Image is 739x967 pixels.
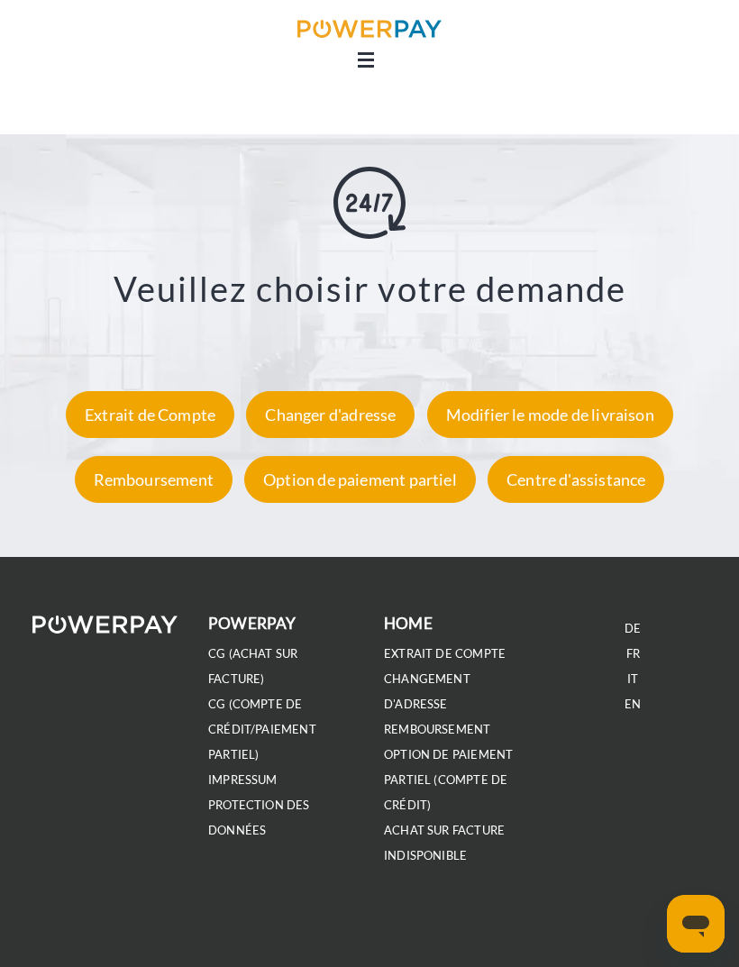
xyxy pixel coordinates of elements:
h3: Veuillez choisir votre demande [9,268,730,311]
a: Changement d'adresse [384,671,470,712]
a: Modifier le mode de livraison [423,405,678,424]
a: REMBOURSEMENT [384,722,490,737]
a: PROTECTION DES DONNÉES [208,798,310,838]
a: EN [625,697,641,712]
div: Changer d'adresse [246,391,415,438]
div: Extrait de Compte [66,391,234,438]
img: online-shopping.svg [333,167,406,239]
a: IT [627,671,638,687]
a: Remboursement [70,470,237,489]
b: Home [384,614,433,633]
a: Option de paiement partiel [240,470,480,489]
iframe: Bouton de lancement de la fenêtre de messagerie [667,895,725,953]
a: FR [626,646,640,661]
a: EXTRAIT DE COMPTE [384,646,506,661]
div: Remboursement [75,456,233,503]
a: IMPRESSUM [208,772,278,788]
div: Modifier le mode de livraison [427,391,673,438]
a: ACHAT SUR FACTURE INDISPONIBLE [384,823,505,863]
a: Centre d'assistance [483,470,669,489]
a: Extrait de Compte [61,405,239,424]
a: DE [625,621,641,636]
a: CG (Compte de crédit/paiement partiel) [208,697,316,762]
b: POWERPAY [208,614,296,633]
div: Option de paiement partiel [244,456,476,503]
img: logo-powerpay-white.svg [32,616,178,634]
div: Centre d'assistance [488,456,664,503]
img: logo-powerpay.svg [297,20,442,38]
a: OPTION DE PAIEMENT PARTIEL (Compte de crédit) [384,747,513,813]
a: Changer d'adresse [242,405,419,424]
a: CG (achat sur facture) [208,646,297,687]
